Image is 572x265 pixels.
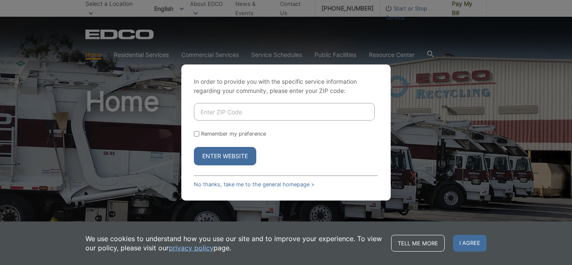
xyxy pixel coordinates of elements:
[85,234,383,252] p: We use cookies to understand how you use our site and to improve your experience. To view our pol...
[194,147,256,165] button: Enter Website
[201,131,266,137] label: Remember my preference
[453,235,487,252] span: I agree
[391,235,445,252] a: Tell me more
[194,77,378,95] p: In order to provide you with the specific service information regarding your community, please en...
[194,181,314,188] a: No thanks, take me to the general homepage >
[194,103,375,121] input: Enter ZIP Code
[169,243,214,252] a: privacy policy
